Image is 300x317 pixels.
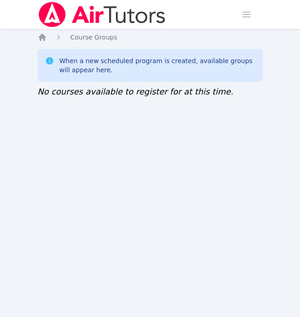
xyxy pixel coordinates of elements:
[38,33,263,42] nav: Breadcrumb
[60,56,255,74] div: When a new scheduled program is created, available groups will appear here.
[70,34,117,41] span: Course Groups
[38,87,234,96] span: No courses available to register for at this time.
[38,2,166,27] img: Air Tutors
[70,33,117,42] a: Course Groups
